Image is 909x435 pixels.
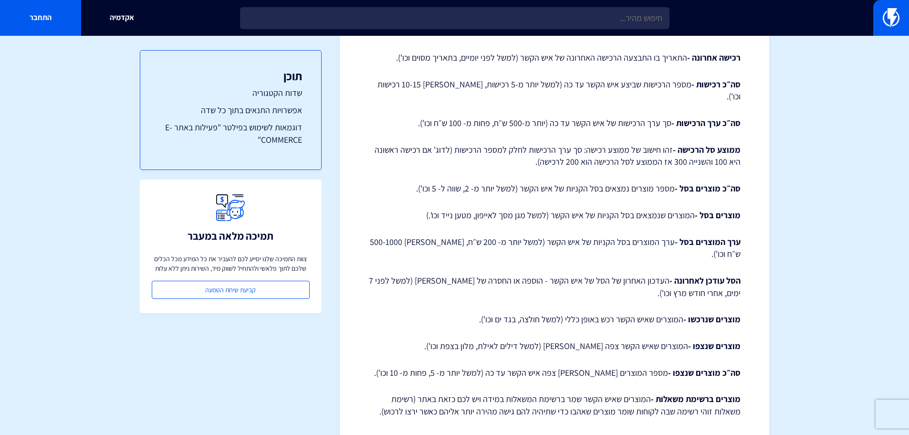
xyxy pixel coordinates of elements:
a: קביעת שיחת הטמעה [152,281,310,299]
p: מספר המוצרים [PERSON_NAME] צפה איש הקשר עד כה (למשל יותר מ- 5, פחות מ- 10 וכו'). [368,367,741,379]
h3: תמיכה מלאה במעבר [188,230,273,242]
h3: תוכן [159,70,302,82]
strong: סה״כ מוצרים בסל - [675,183,741,194]
p: המוצרים שאיש הקשר רכש באופן כללי (למשל חולצה, בגד ים וכו'). [368,313,741,326]
strong: סה״כ מוצרים שנצפו - [668,367,741,378]
strong: סה״כ רכישות - [691,79,741,90]
p: מספר הרכישות שביצע איש הקשר עד כה (למשל יותר מ-5 רכישות, [PERSON_NAME] 10-15 רכישות וכו'). [368,78,741,103]
p: זהו חישוב של ממוצע רכישה: סך ערך הרכישות לחלק למספר הרכישות (לדוג' אם רכישה ראשונה היא 100 והשניי... [368,144,741,168]
a: דוגמאות לשימוש בפילטר "פעילות באתר E-COMMERCE" [159,121,302,146]
strong: מוצרים שנרכשו - [683,314,741,325]
strong: הסל עודכן לאחרונה - [669,275,741,286]
a: אפשרויות התנאים בתוך כל שדה [159,104,302,117]
strong: מוצרים שנצפו - [688,340,741,351]
a: שדות הקטגוריה [159,87,302,99]
p: המוצרים שאיש הקשר צפה [PERSON_NAME] (למשל דילים לאילת, מלון בצפת וכו'). [368,340,741,352]
strong: רכישה אחרונה - [687,52,741,63]
p: ערך המוצרים בסל הקניות של איש הקשר (למשל יותר מ- 200 ש״ח, [PERSON_NAME] 500-1000 ש״ח וכו'). [368,236,741,260]
input: חיפוש מהיר... [240,7,669,29]
strong: ממוצע סל הרכישה - [673,144,741,155]
p: מספר מוצרים נמצאים בסל הקניות של איש הקשר (למשל יותר מ- 2, שווה ל- 5 וכו'). [368,182,741,195]
p: התאריך בו התבצעה הרכישה האחרונה של איש הקשר (למשל לפני יומיים, בתאריך מסוים וכו'). [368,52,741,64]
p: צוות התמיכה שלנו יסייע לכם להעביר את כל המידע מכל הכלים שלכם לתוך פלאשי ולהתחיל לשווק מיד, השירות... [152,254,310,273]
strong: סה״כ ערך הרכישות - [671,117,741,128]
p: העדכון האחרון של הסל של איש הקשר - הוספה או החסרה של [PERSON_NAME] (למשל לפני 7 ימים, אחרי חודש מ... [368,275,741,299]
strong: מוצרים ברשימת משאלות - [651,393,741,404]
p: המוצרים שנמצאים בסל הקניות של איש הקשר (למשל מגן מסך לאייפון, מטען נייד וכו'.) [368,209,741,222]
p: סך ערך הרכישות של איש הקשר עד כה (יותר מ-500 ש״ח, פחות מ- 100 ש״ח וכו'). [368,117,741,129]
strong: ערך המוצרים בסל - [675,236,741,247]
p: המוצרים שאיש הקשר שמר ברשימת המשאלות במידה ויש לכם כזאת באתר (רשימת משאלות זוהי רשימה שבה לקוחות ... [368,393,741,417]
strong: מוצרים בסל - [695,210,741,221]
